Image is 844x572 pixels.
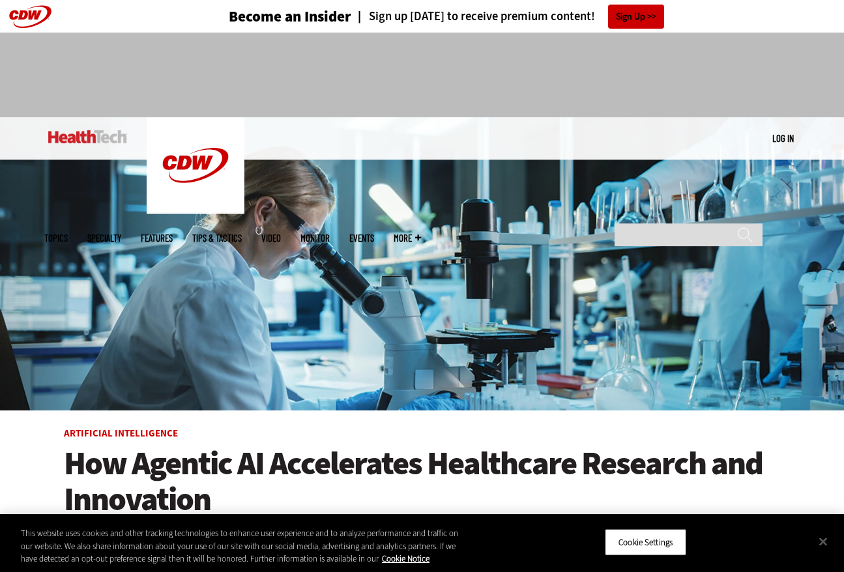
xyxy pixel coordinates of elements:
[300,233,330,243] a: MonITor
[147,117,244,214] img: Home
[772,132,794,145] div: User menu
[192,233,242,243] a: Tips & Tactics
[608,5,664,29] a: Sign Up
[141,233,173,243] a: Features
[229,9,351,24] h3: Become an Insider
[87,233,121,243] span: Specialty
[21,527,464,565] div: This website uses cookies and other tracking technologies to enhance user experience and to analy...
[48,130,127,143] img: Home
[44,233,68,243] span: Topics
[351,10,595,23] a: Sign up [DATE] to receive premium content!
[147,203,244,217] a: CDW
[382,553,429,564] a: More information about your privacy
[64,427,178,440] a: Artificial Intelligence
[772,132,794,144] a: Log in
[185,46,660,104] iframe: advertisement
[349,233,374,243] a: Events
[605,528,686,556] button: Cookie Settings
[180,9,351,24] a: Become an Insider
[394,233,421,243] span: More
[64,446,781,517] a: How Agentic AI Accelerates Healthcare Research and Innovation
[809,527,837,556] button: Close
[261,233,281,243] a: Video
